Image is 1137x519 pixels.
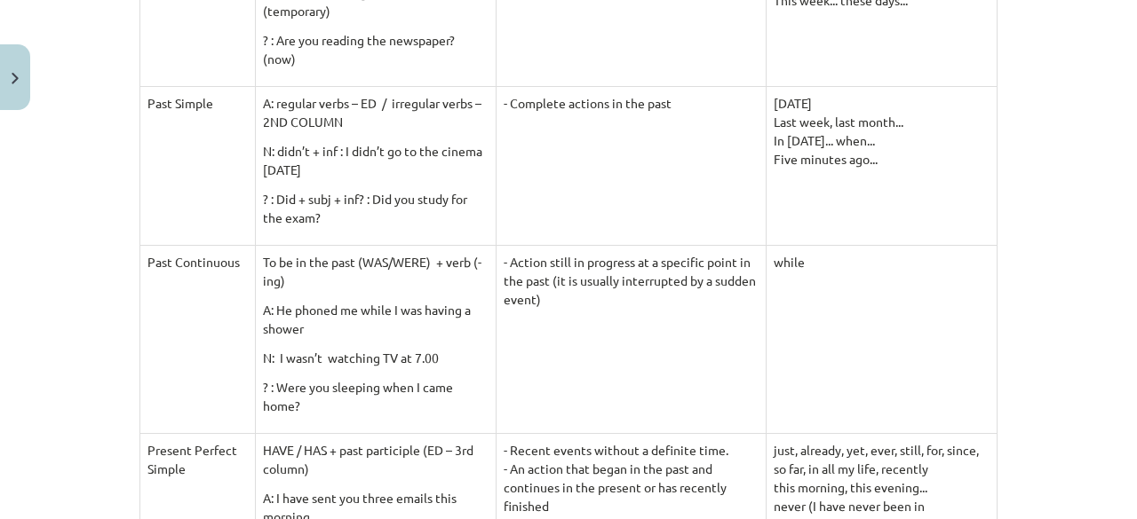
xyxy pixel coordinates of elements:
[263,190,489,227] p: ? : Did + subj + inf? : Did you study for the exam?
[496,245,766,433] td: - Action still in progress at a specific point in the past (it is usually interrupted by a sudden...
[263,142,489,179] p: N: didn’t + inf : I didn’t go to the cinema [DATE]
[263,31,489,68] p: ? : Are you reading the newspaper? (now)
[263,301,489,338] p: A: He phoned me while I was having a shower
[263,349,489,367] p: N: I wasn’t watching TV at 7.00
[263,378,489,415] p: ? : Were you sleeping when I came home?
[766,86,997,245] td: [DATE] Last week, last month... In [DATE]... when... Five minutes ago...
[263,94,489,131] p: A: regular verbs – ED / irregular verbs – 2ND COLUMN
[766,245,997,433] td: while
[12,73,19,84] img: icon-close-lesson-0947bae3869378f0d4975bcd49f059093ad1ed9edebbc8119c70593378902aed.svg
[496,86,766,245] td: - Complete actions in the past
[140,245,256,433] td: Past Continuous
[263,441,489,478] p: HAVE / HAS + past participle (ED – 3rd column)
[263,253,489,290] p: To be in the past (WAS/WERE) + verb (-ing)
[140,86,256,245] td: Past Simple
